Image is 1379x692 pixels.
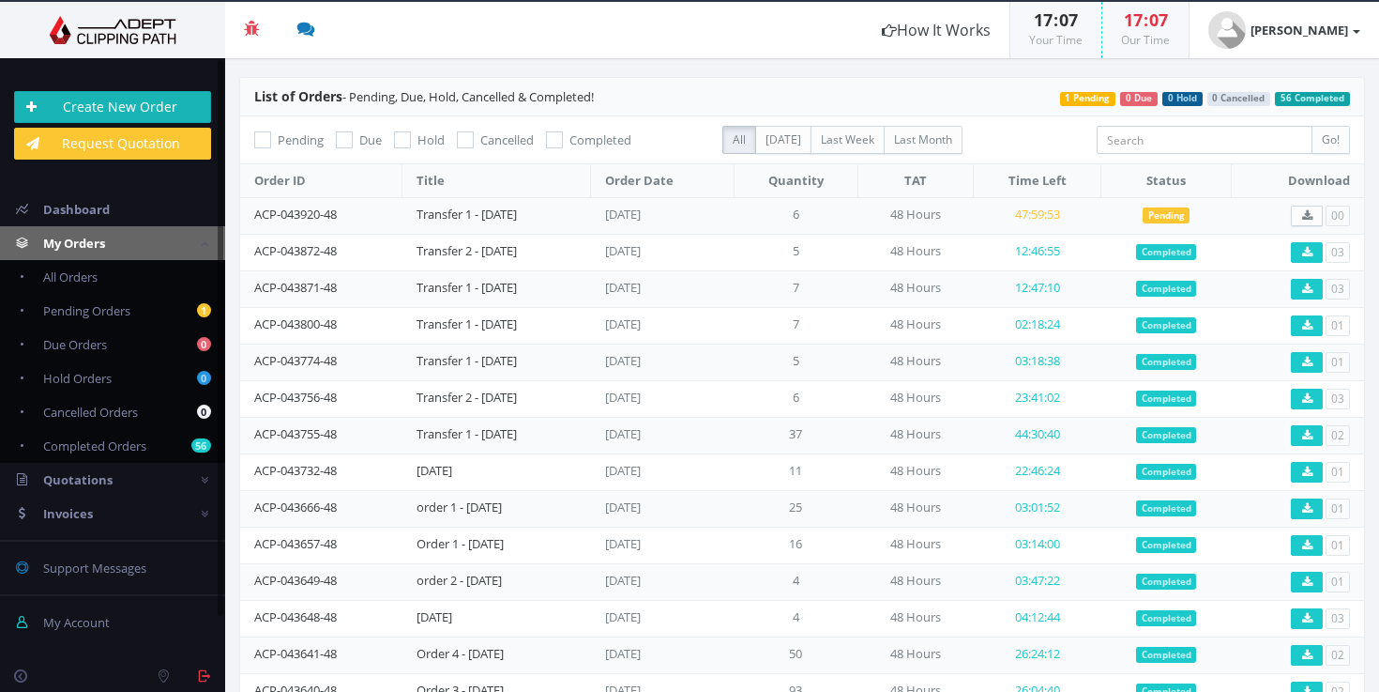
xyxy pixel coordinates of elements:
span: My Orders [43,235,105,252]
a: Transfer 1 - [DATE] [417,279,517,296]
span: 0 Due [1120,92,1158,106]
a: Transfer 2 - [DATE] [417,242,517,259]
span: 47:59:53 [1015,206,1060,223]
a: Transfer 1 - [DATE] [417,315,517,332]
label: All [722,126,756,154]
td: 37 [734,417,857,454]
td: 03:18:38 [973,344,1100,380]
td: 16 [734,527,857,563]
td: [DATE] [591,637,734,673]
a: Transfer 2 - [DATE] [417,389,517,406]
a: Order 4 - [DATE] [417,645,504,662]
td: 02:18:24 [973,307,1100,344]
input: Go! [1311,126,1350,154]
th: Status [1101,164,1232,198]
th: TAT [857,164,973,198]
small: Your Time [1029,32,1083,48]
td: 48 Hours [857,637,973,673]
input: Search [1097,126,1312,154]
a: Create New Order [14,91,211,123]
span: Completed [1136,427,1197,444]
span: - Pending, Due, Hold, Cancelled & Completed! [254,88,594,105]
td: [DATE] [591,563,734,600]
td: 48 Hours [857,600,973,637]
td: 26:24:12 [973,637,1100,673]
span: Cancelled Orders [43,404,138,421]
span: Pending Orders [43,302,130,319]
span: Quantity [768,172,824,189]
td: [DATE] [591,307,734,344]
td: [DATE] [591,490,734,527]
td: 03:47:22 [973,563,1100,600]
a: ACP-043641-48 [254,645,337,662]
a: ACP-043872-48 [254,242,337,259]
span: Completed [1136,464,1197,481]
a: order 2 - [DATE] [417,572,502,589]
span: 17 [1034,8,1053,31]
td: 44:30:40 [973,417,1100,454]
b: 1 [197,303,211,317]
span: 17 [1124,8,1143,31]
span: Pending [278,131,324,148]
td: [DATE] [591,234,734,270]
td: 4 [734,600,857,637]
span: 56 Completed [1275,92,1350,106]
img: Adept Graphics [14,16,211,44]
td: 48 Hours [857,307,973,344]
a: ACP-043666-48 [254,499,337,515]
td: 48 Hours [857,380,973,417]
a: ACP-043732-48 [254,462,337,479]
span: Completed [1136,610,1197,627]
a: ACP-043755-48 [254,425,337,442]
span: 0 Cancelled [1207,92,1271,106]
td: 6 [734,197,857,234]
span: 1 Pending [1060,92,1116,106]
span: Completed [1136,647,1197,664]
span: 0 Hold [1162,92,1203,106]
th: Order Date [591,164,734,198]
td: 5 [734,344,857,380]
img: user_default.jpg [1208,11,1246,49]
span: Completed [1136,244,1197,261]
a: [DATE] [417,462,452,479]
td: 50 [734,637,857,673]
span: Invoices [43,505,93,522]
td: [DATE] [591,454,734,490]
td: 12:46:55 [973,234,1100,270]
td: [DATE] [591,527,734,563]
td: 11 [734,454,857,490]
td: 03:14:00 [973,527,1100,563]
span: Completed [1136,391,1197,408]
b: 0 [197,405,211,419]
span: Quotations [43,471,113,488]
b: 0 [197,371,211,385]
span: Dashboard [43,201,110,218]
span: Completed [1136,537,1197,554]
td: [DATE] [591,344,734,380]
td: 48 Hours [857,454,973,490]
td: 25 [734,490,857,527]
td: 48 Hours [857,417,973,454]
a: ACP-043920-48 [254,206,337,223]
span: My Account [43,614,110,631]
span: Cancelled [480,131,534,148]
a: ACP-043649-48 [254,572,337,589]
span: Support Messages [43,560,146,577]
td: [DATE] [591,197,734,234]
label: [DATE] [755,126,811,154]
a: ACP-043774-48 [254,352,337,369]
span: List of Orders [254,87,342,105]
a: How It Works [863,2,1009,58]
span: Completed [1136,317,1197,334]
a: ACP-043657-48 [254,535,337,552]
a: ACP-043756-48 [254,389,337,406]
td: [DATE] [591,380,734,417]
td: 04:12:44 [973,600,1100,637]
a: Transfer 1 - [DATE] [417,425,517,442]
td: 48 Hours [857,490,973,527]
td: 48 Hours [857,234,973,270]
span: Completed [1136,354,1197,371]
th: Time Left [973,164,1100,198]
td: [DATE] [591,270,734,307]
td: 6 [734,380,857,417]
